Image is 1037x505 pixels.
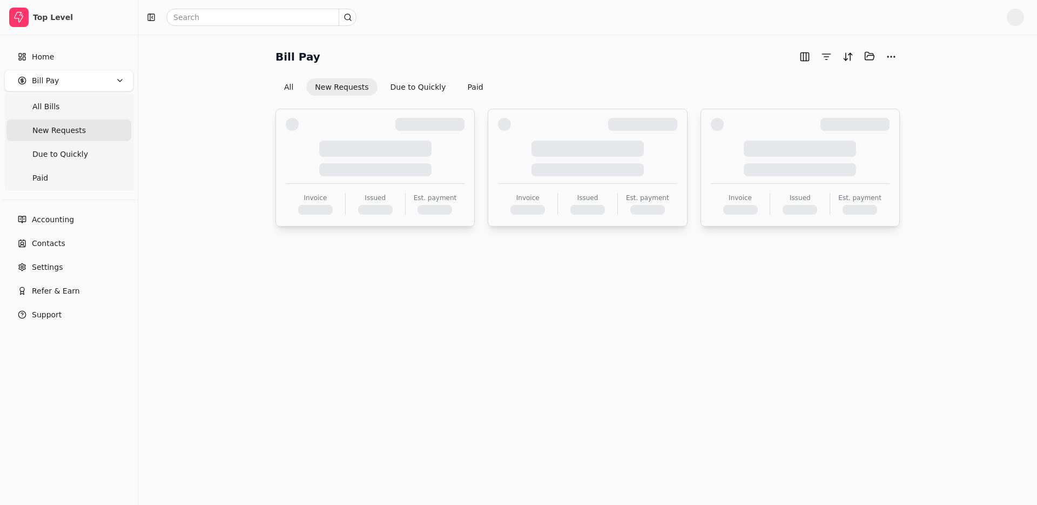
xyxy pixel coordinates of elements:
[275,78,302,96] button: All
[32,214,74,225] span: Accounting
[6,167,131,189] a: Paid
[33,12,129,23] div: Top Level
[861,48,878,65] button: Batch (0)
[459,78,492,96] button: Paid
[32,125,86,136] span: New Requests
[32,101,59,112] span: All Bills
[6,96,131,117] a: All Bills
[32,172,48,184] span: Paid
[4,280,133,302] button: Refer & Earn
[4,232,133,254] a: Contacts
[365,193,386,203] div: Issued
[883,48,900,65] button: More
[275,48,320,65] h2: Bill Pay
[32,75,59,87] span: Bill Pay
[306,78,377,96] button: New Requests
[32,285,80,297] span: Refer & Earn
[577,193,598,203] div: Issued
[4,209,133,230] a: Accounting
[6,143,131,165] a: Due to Quickly
[32,51,54,63] span: Home
[32,309,62,321] span: Support
[32,262,63,273] span: Settings
[729,193,752,203] div: Invoice
[4,256,133,278] a: Settings
[839,48,857,65] button: Sort
[838,193,881,203] div: Est. payment
[516,193,540,203] div: Invoice
[304,193,327,203] div: Invoice
[4,70,133,91] button: Bill Pay
[4,46,133,68] a: Home
[6,119,131,141] a: New Requests
[166,9,356,26] input: Search
[790,193,811,203] div: Issued
[626,193,669,203] div: Est. payment
[382,78,455,96] button: Due to Quickly
[32,149,88,160] span: Due to Quickly
[4,304,133,325] button: Support
[32,238,65,249] span: Contacts
[414,193,457,203] div: Est. payment
[275,78,492,96] div: Invoice filter options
